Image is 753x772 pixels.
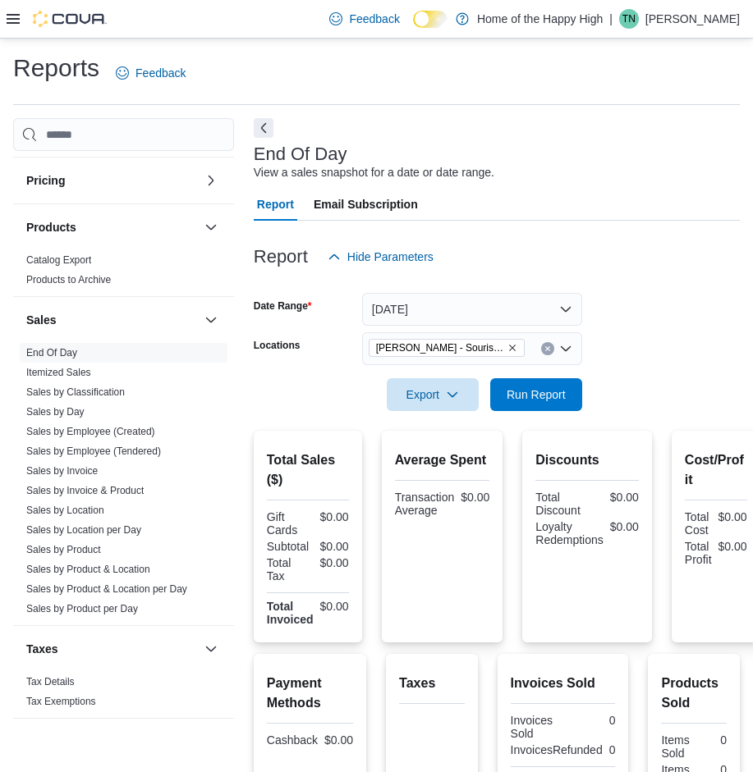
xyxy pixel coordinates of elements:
button: Taxes [201,639,221,659]
div: InvoicesRefunded [511,743,603,756]
a: Catalog Export [26,254,91,266]
div: $0.00 [590,491,639,504]
a: Sales by Invoice & Product [26,485,144,496]
button: Products [26,219,198,235]
button: Open list of options [559,342,572,355]
a: Products to Archive [26,274,111,286]
span: Itemized Sales [26,366,91,379]
h3: Pricing [26,172,65,189]
div: Total Tax [267,556,305,582]
div: $0.00 [311,556,349,569]
img: Cova [33,11,107,27]
span: Sales by Day [26,405,85,418]
a: Sales by Day [26,406,85,418]
button: Pricing [201,171,221,190]
div: Tammy Neff [619,9,639,29]
span: Tax Exemptions [26,695,96,708]
h2: Cost/Profit [685,450,747,490]
span: Dark Mode [413,28,414,29]
div: Subtotal [267,540,309,553]
button: Clear input [541,342,554,355]
div: $0.00 [315,540,348,553]
span: Export [397,378,469,411]
div: Total Profit [685,540,712,566]
span: TN [622,9,636,29]
span: Feedback [135,65,186,81]
button: Sales [26,312,198,328]
span: End Of Day [26,346,77,359]
div: 0 [567,714,616,727]
button: Run Report [490,378,582,411]
div: $0.00 [719,540,747,553]
div: Total Cost [685,510,712,537]
div: 0 [697,733,727,747]
span: Sales by Invoice [26,464,98,477]
button: Taxes [26,641,198,657]
div: Gift Cards [267,510,305,537]
span: Run Report [507,386,566,403]
div: Invoices Sold [511,714,560,740]
div: Products [13,250,234,296]
span: Feedback [349,11,399,27]
span: Estevan - Souris Avenue - Fire & Flower [369,339,525,357]
p: | [609,9,613,29]
span: Sales by Location [26,504,104,517]
a: Feedback [323,2,406,35]
span: [PERSON_NAME] - Souris Avenue - Fire & Flower [376,340,504,356]
div: Items Sold [661,733,691,760]
a: Sales by Location [26,505,104,516]
p: [PERSON_NAME] [645,9,740,29]
button: Pricing [26,172,198,189]
a: Sales by Product & Location [26,564,150,575]
a: Sales by Classification [26,386,125,398]
a: Sales by Product per Day [26,603,138,614]
div: $0.00 [320,600,349,613]
span: Sales by Location per Day [26,523,141,537]
div: View a sales snapshot for a date or date range. [254,164,494,181]
h3: Taxes [26,641,58,657]
span: Sales by Product per Day [26,602,138,615]
button: Products [201,217,221,237]
span: Sales by Invoice & Product [26,484,144,497]
input: Dark Mode [413,11,448,28]
a: Tax Exemptions [26,696,96,707]
a: Itemized Sales [26,367,91,378]
span: Sales by Employee (Tendered) [26,445,161,458]
button: Export [387,378,479,411]
div: Taxes [13,672,234,718]
a: Tax Details [26,676,75,687]
a: Sales by Invoice [26,465,98,477]
a: Feedback [109,57,192,89]
h2: Products Sold [661,674,727,713]
a: End Of Day [26,347,77,359]
span: Report [257,188,294,221]
div: Total Discount [535,491,584,517]
h2: Invoices Sold [511,674,616,693]
span: Sales by Classification [26,386,125,399]
h3: Report [254,247,308,267]
a: Sales by Location per Day [26,524,141,536]
a: Sales by Employee (Created) [26,426,155,437]
p: Home of the Happy High [477,9,603,29]
button: Next [254,118,273,138]
span: Hide Parameters [347,249,434,265]
h2: Average Spent [395,450,490,470]
div: Loyalty Redemptions [535,520,604,546]
a: Sales by Product & Location per Day [26,583,187,595]
h2: Total Sales ($) [267,450,349,490]
h2: Taxes [399,674,465,693]
button: Remove Estevan - Souris Avenue - Fire & Flower from selection in this group [507,343,517,353]
div: Sales [13,343,234,625]
button: Sales [201,310,221,330]
label: Locations [254,339,301,352]
div: $0.00 [719,510,747,523]
button: [DATE] [362,293,582,326]
span: Sales by Employee (Created) [26,425,155,438]
a: Sales by Employee (Tendered) [26,445,161,457]
span: Email Subscription [314,188,418,221]
div: Cashback [267,733,318,747]
h2: Payment Methods [267,674,353,713]
div: 0 [609,743,616,756]
div: $0.00 [610,520,639,533]
span: Products to Archive [26,273,111,286]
